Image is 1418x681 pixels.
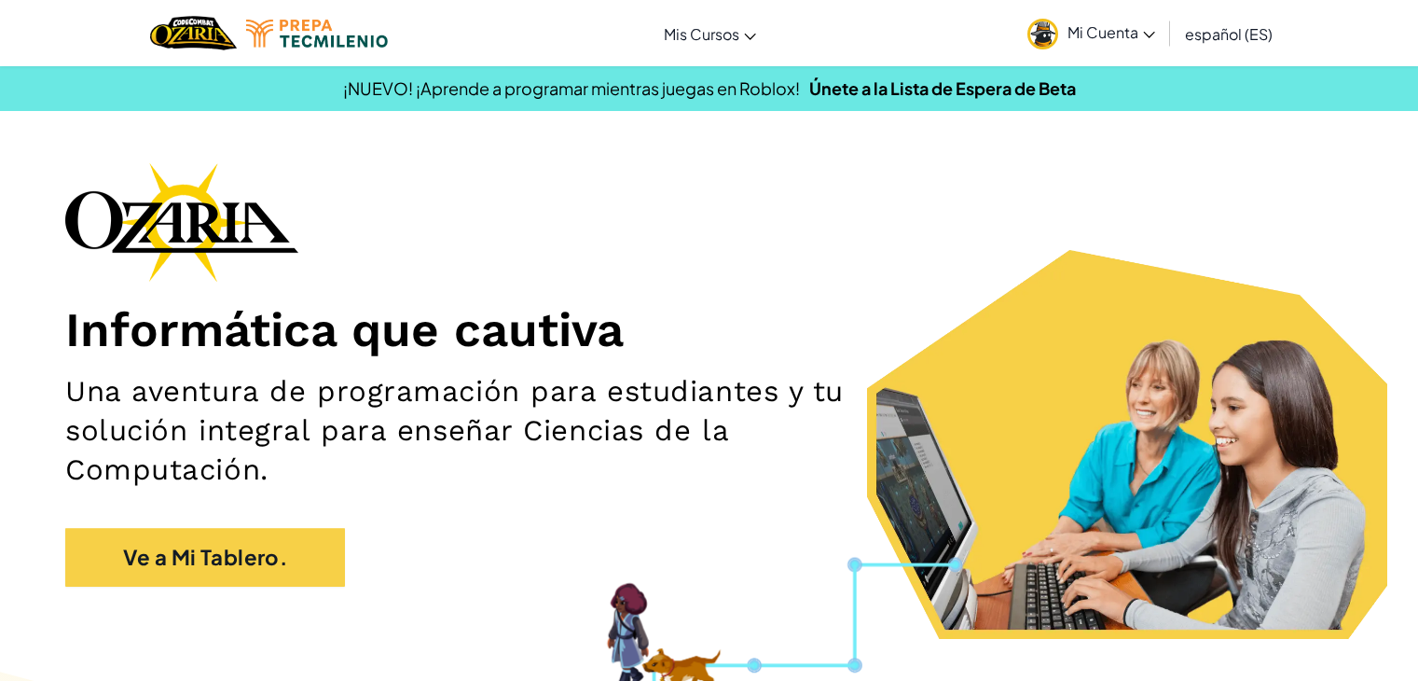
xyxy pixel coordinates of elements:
span: ¡NUEVO! ¡Aprende a programar mientras juegas en Roblox! [343,77,800,99]
a: Ve a Mi Tablero. [65,528,345,587]
img: Home [150,14,237,52]
a: Mi Cuenta [1018,4,1164,63]
a: Ozaria by CodeCombat logo [150,14,237,52]
h1: Informática que cautiva [65,300,1353,358]
img: Tecmilenio logo [246,20,388,48]
span: Mis Cursos [664,24,739,44]
a: español (ES) [1176,8,1282,59]
h2: Una aventura de programación para estudiantes y tu solución integral para enseñar Ciencias de la ... [65,372,928,491]
span: Mi Cuenta [1067,22,1155,42]
img: avatar [1027,19,1058,49]
span: español (ES) [1185,24,1273,44]
img: Ozaria branding logo [65,162,298,282]
a: Mis Cursos [654,8,765,59]
a: Únete a la Lista de Espera de Beta [809,77,1076,99]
